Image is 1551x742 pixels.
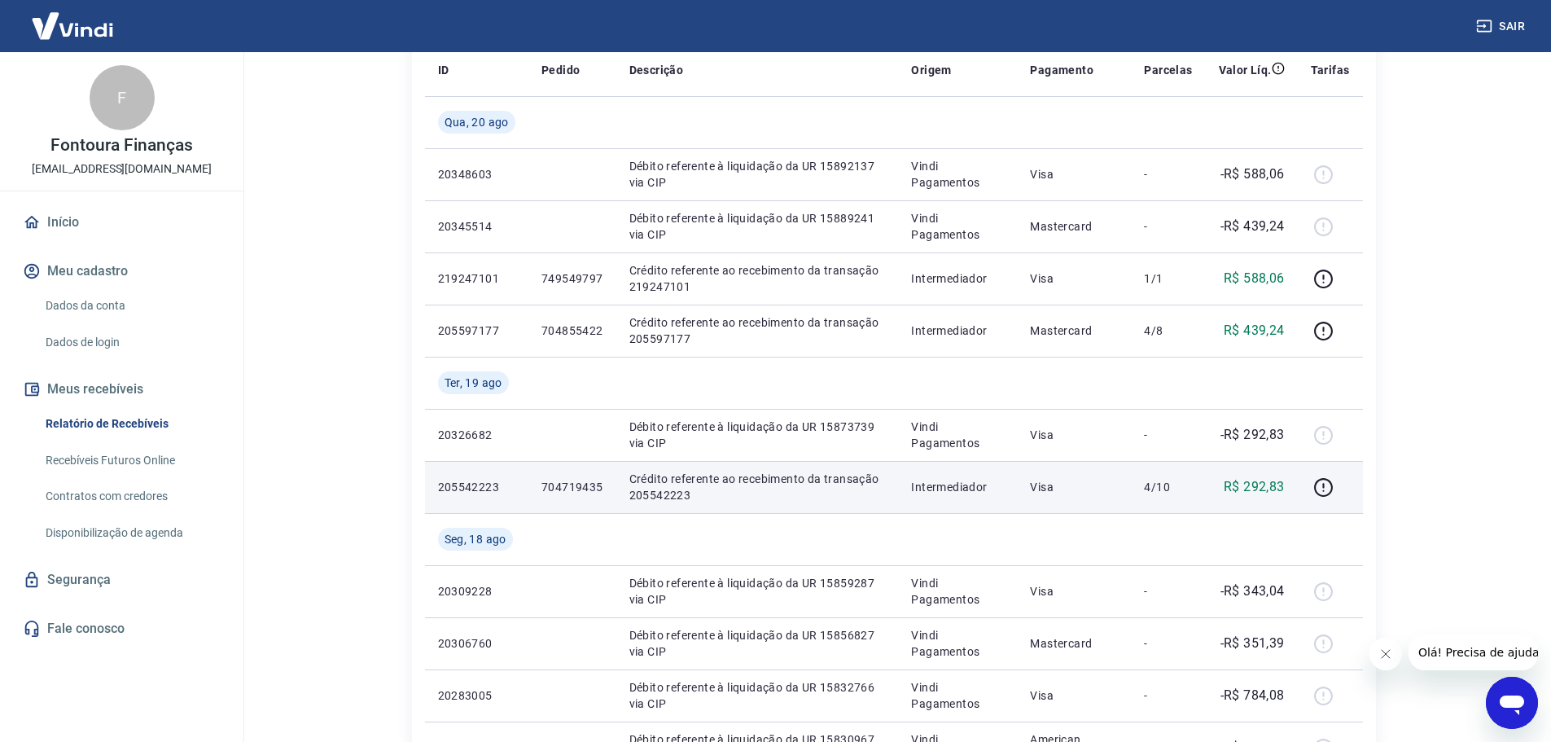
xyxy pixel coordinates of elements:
p: 704855422 [541,323,603,339]
a: Segurança [20,562,224,598]
p: Visa [1030,583,1118,599]
a: Dados da conta [39,289,224,323]
p: 20345514 [438,218,515,235]
p: - [1144,687,1192,704]
p: R$ 292,83 [1224,477,1285,497]
p: 20306760 [438,635,515,652]
p: Parcelas [1144,62,1192,78]
p: Origem [911,62,951,78]
p: 20283005 [438,687,515,704]
p: Visa [1030,427,1118,443]
div: F [90,65,155,130]
p: 1/1 [1144,270,1192,287]
span: Ter, 19 ago [445,375,502,391]
a: Relatório de Recebíveis [39,407,224,441]
p: Intermediador [911,479,1004,495]
p: Visa [1030,479,1118,495]
p: -R$ 784,08 [1220,686,1285,705]
p: [EMAIL_ADDRESS][DOMAIN_NAME] [32,160,212,178]
p: Descrição [629,62,684,78]
p: 20348603 [438,166,515,182]
p: Débito referente à liquidação da UR 15856827 via CIP [629,627,886,660]
img: Vindi [20,1,125,50]
p: 219247101 [438,270,515,287]
a: Dados de login [39,326,224,359]
p: Vindi Pagamentos [911,627,1004,660]
a: Disponibilização de agenda [39,516,224,550]
a: Recebíveis Futuros Online [39,444,224,477]
p: -R$ 588,06 [1220,165,1285,184]
p: -R$ 351,39 [1220,634,1285,653]
p: Mastercard [1030,323,1118,339]
button: Meus recebíveis [20,371,224,407]
iframe: Mensagem da empresa [1409,634,1538,670]
p: Débito referente à liquidação da UR 15832766 via CIP [629,679,886,712]
p: Crédito referente ao recebimento da transação 219247101 [629,262,886,295]
span: Seg, 18 ago [445,531,506,547]
p: Vindi Pagamentos [911,210,1004,243]
p: Vindi Pagamentos [911,158,1004,191]
p: Visa [1030,687,1118,704]
p: Débito referente à liquidação da UR 15873739 via CIP [629,419,886,451]
p: Débito referente à liquidação da UR 15889241 via CIP [629,210,886,243]
p: - [1144,583,1192,599]
p: Crédito referente ao recebimento da transação 205597177 [629,314,886,347]
p: ID [438,62,449,78]
p: Vindi Pagamentos [911,419,1004,451]
p: Pagamento [1030,62,1093,78]
a: Contratos com credores [39,480,224,513]
span: Olá! Precisa de ajuda? [10,11,137,24]
p: 20326682 [438,427,515,443]
p: - [1144,427,1192,443]
p: 704719435 [541,479,603,495]
p: 4/10 [1144,479,1192,495]
p: Vindi Pagamentos [911,575,1004,608]
p: Mastercard [1030,635,1118,652]
p: -R$ 439,24 [1220,217,1285,236]
button: Sair [1473,11,1531,42]
p: - [1144,218,1192,235]
span: Qua, 20 ago [445,114,509,130]
p: Valor Líq. [1219,62,1272,78]
p: 205597177 [438,323,515,339]
p: 4/8 [1144,323,1192,339]
button: Meu cadastro [20,253,224,289]
p: Visa [1030,270,1118,287]
p: R$ 588,06 [1224,269,1285,288]
p: 20309228 [438,583,515,599]
p: Crédito referente ao recebimento da transação 205542223 [629,471,886,503]
p: R$ 439,24 [1224,321,1285,340]
p: Pedido [541,62,580,78]
p: -R$ 292,83 [1220,425,1285,445]
p: Tarifas [1311,62,1350,78]
p: Mastercard [1030,218,1118,235]
p: Fontoura Finanças [50,137,192,154]
p: Débito referente à liquidação da UR 15892137 via CIP [629,158,886,191]
p: Intermediador [911,323,1004,339]
p: -R$ 343,04 [1220,582,1285,601]
p: - [1144,635,1192,652]
iframe: Fechar mensagem [1369,638,1402,670]
a: Fale conosco [20,611,224,647]
p: 205542223 [438,479,515,495]
a: Início [20,204,224,240]
p: - [1144,166,1192,182]
p: Visa [1030,166,1118,182]
p: Intermediador [911,270,1004,287]
p: 749549797 [541,270,603,287]
p: Vindi Pagamentos [911,679,1004,712]
iframe: Botão para abrir a janela de mensagens [1486,677,1538,729]
p: Débito referente à liquidação da UR 15859287 via CIP [629,575,886,608]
